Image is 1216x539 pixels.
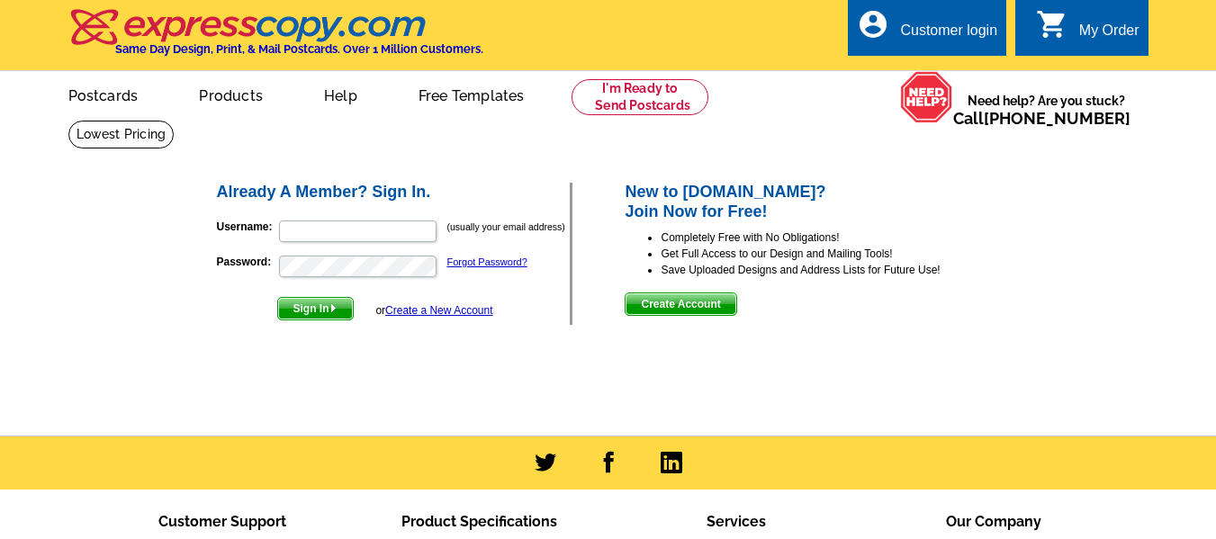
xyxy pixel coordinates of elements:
[900,22,997,48] div: Customer login
[447,256,527,267] a: Forgot Password?
[277,297,354,320] button: Sign In
[857,20,997,42] a: account_circle Customer login
[40,73,167,115] a: Postcards
[953,109,1130,128] span: Call
[115,42,483,56] h4: Same Day Design, Print, & Mail Postcards. Over 1 Million Customers.
[170,73,292,115] a: Products
[625,292,736,316] button: Create Account
[953,92,1139,128] span: Need help? Are you stuck?
[329,304,338,312] img: button-next-arrow-white.png
[295,73,386,115] a: Help
[625,183,1002,221] h2: New to [DOMAIN_NAME]? Join Now for Free!
[707,513,766,530] span: Services
[278,298,353,319] span: Sign In
[857,8,889,40] i: account_circle
[401,513,557,530] span: Product Specifications
[946,513,1041,530] span: Our Company
[217,183,571,202] h2: Already A Member? Sign In.
[661,229,1002,246] li: Completely Free with No Obligations!
[68,22,483,56] a: Same Day Design, Print, & Mail Postcards. Over 1 Million Customers.
[661,262,1002,278] li: Save Uploaded Designs and Address Lists for Future Use!
[626,293,735,315] span: Create Account
[390,73,554,115] a: Free Templates
[385,304,492,317] a: Create a New Account
[661,246,1002,262] li: Get Full Access to our Design and Mailing Tools!
[1079,22,1139,48] div: My Order
[217,219,277,235] label: Username:
[217,254,277,270] label: Password:
[158,513,286,530] span: Customer Support
[900,71,953,123] img: help
[1036,20,1139,42] a: shopping_cart My Order
[984,109,1130,128] a: [PHONE_NUMBER]
[447,221,565,232] small: (usually your email address)
[375,302,492,319] div: or
[1036,8,1068,40] i: shopping_cart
